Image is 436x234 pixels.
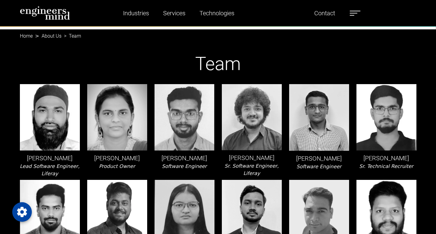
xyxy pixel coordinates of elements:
[87,154,147,163] p: [PERSON_NAME]
[162,163,207,169] i: Software Engineer
[161,6,188,20] a: Services
[61,32,81,40] li: Team
[20,163,80,176] i: Lead Software Engineer, Liferay
[42,33,61,39] a: About Us
[121,6,151,20] a: Industries
[356,84,416,150] img: leader-img
[20,84,80,150] img: leader-img
[225,163,279,176] i: Sr. Software Engineer, Liferay
[222,153,282,162] p: [PERSON_NAME]
[289,154,349,163] p: [PERSON_NAME]
[87,84,147,150] img: leader-img
[20,154,80,163] p: [PERSON_NAME]
[222,84,282,150] img: leader-img
[359,163,413,169] i: Sr. Technical Recruiter
[155,84,214,150] img: leader-img
[155,154,214,163] p: [PERSON_NAME]
[289,84,349,151] img: leader-img
[197,6,237,20] a: Technologies
[356,154,416,163] p: [PERSON_NAME]
[296,164,341,169] i: Software Engineer
[20,6,70,20] img: logo
[312,6,337,20] a: Contact
[20,53,416,75] h1: Team
[20,29,416,37] nav: breadcrumb
[20,33,33,39] a: Home
[99,163,135,169] i: Product Owner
